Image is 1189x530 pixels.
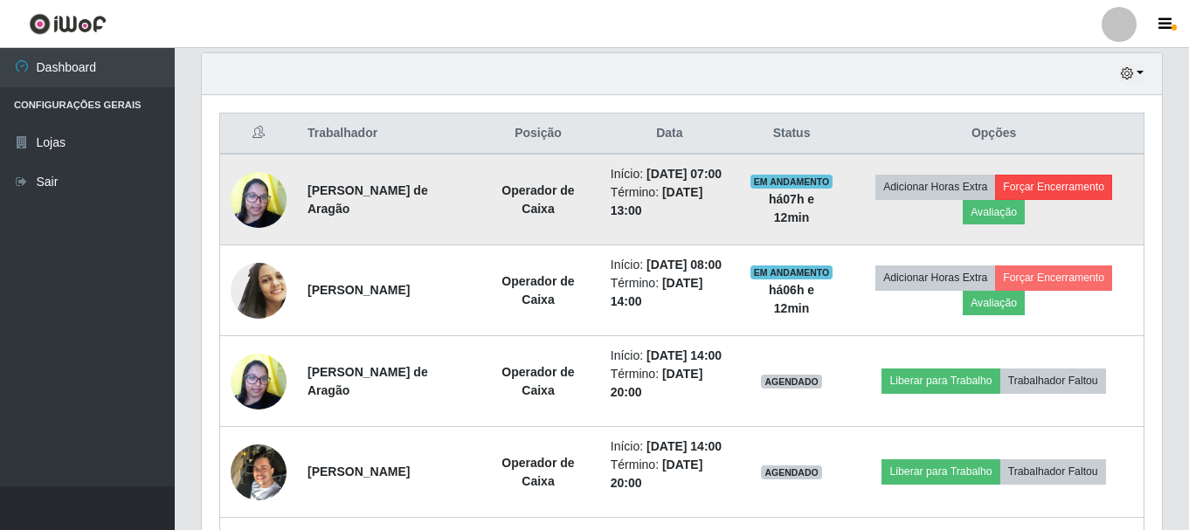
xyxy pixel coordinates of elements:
[844,114,1144,155] th: Opções
[308,183,428,216] strong: [PERSON_NAME] de Aragão
[29,13,107,35] img: CoreUI Logo
[611,274,729,311] li: Término:
[611,165,729,183] li: Início:
[501,183,574,216] strong: Operador de Caixa
[995,265,1112,290] button: Forçar Encerramento
[875,175,995,199] button: Adicionar Horas Extra
[308,283,410,297] strong: [PERSON_NAME]
[761,375,822,389] span: AGENDADO
[1000,459,1106,484] button: Trabalhador Faltou
[231,162,287,237] img: 1632390182177.jpeg
[646,258,722,272] time: [DATE] 08:00
[611,437,729,456] li: Início:
[739,114,844,155] th: Status
[611,347,729,365] li: Início:
[501,456,574,488] strong: Operador de Caixa
[875,265,995,290] button: Adicionar Horas Extra
[646,167,722,181] time: [DATE] 07:00
[995,175,1112,199] button: Forçar Encerramento
[881,459,999,484] button: Liberar para Trabalho
[611,183,729,220] li: Término:
[231,435,287,509] img: 1725217718320.jpeg
[646,348,722,362] time: [DATE] 14:00
[231,256,287,326] img: 1619005854451.jpeg
[231,344,287,418] img: 1632390182177.jpeg
[600,114,739,155] th: Data
[501,365,574,397] strong: Operador de Caixa
[769,192,814,224] strong: há 07 h e 12 min
[611,456,729,492] li: Término:
[750,265,833,279] span: EM ANDAMENTO
[963,291,1025,315] button: Avaliação
[769,283,814,315] strong: há 06 h e 12 min
[881,368,999,393] button: Liberar para Trabalho
[308,365,428,397] strong: [PERSON_NAME] de Aragão
[297,114,476,155] th: Trabalhador
[308,465,410,478] strong: [PERSON_NAME]
[476,114,600,155] th: Posição
[646,439,722,453] time: [DATE] 14:00
[611,256,729,274] li: Início:
[750,175,833,189] span: EM ANDAMENTO
[501,274,574,306] strong: Operador de Caixa
[611,365,729,402] li: Término:
[761,465,822,479] span: AGENDADO
[1000,368,1106,393] button: Trabalhador Faltou
[963,200,1025,224] button: Avaliação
